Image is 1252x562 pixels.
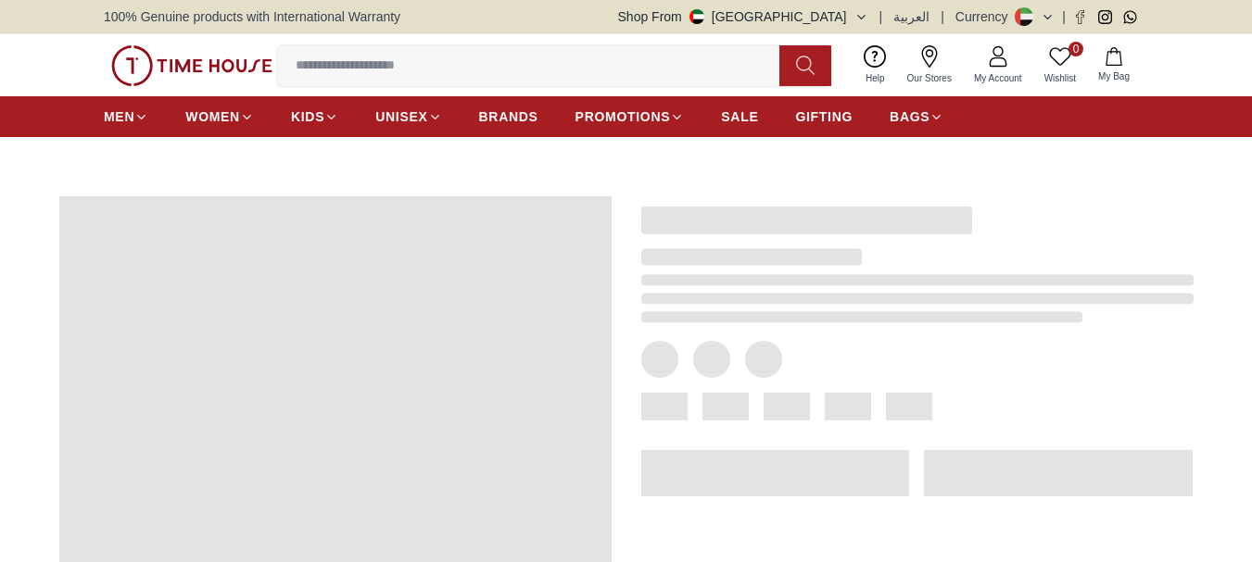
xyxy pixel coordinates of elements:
[1037,71,1083,85] span: Wishlist
[858,71,892,85] span: Help
[721,100,758,133] a: SALE
[291,100,338,133] a: KIDS
[291,107,324,126] span: KIDS
[854,42,896,89] a: Help
[104,107,134,126] span: MEN
[618,7,868,26] button: Shop From[GEOGRAPHIC_DATA]
[1098,10,1112,24] a: Instagram
[967,71,1030,85] span: My Account
[1091,69,1137,83] span: My Bag
[185,100,254,133] a: WOMEN
[479,107,538,126] span: BRANDS
[1087,44,1141,87] button: My Bag
[721,107,758,126] span: SALE
[893,7,930,26] button: العربية
[1062,7,1066,26] span: |
[1073,10,1087,24] a: Facebook
[104,100,148,133] a: MEN
[795,100,853,133] a: GIFTING
[955,7,1016,26] div: Currency
[479,100,538,133] a: BRANDS
[111,45,272,86] img: ...
[1033,42,1087,89] a: 0Wishlist
[575,100,685,133] a: PROMOTIONS
[1069,42,1083,56] span: 0
[689,9,704,24] img: United Arab Emirates
[900,71,959,85] span: Our Stores
[890,107,930,126] span: BAGS
[896,42,963,89] a: Our Stores
[1123,10,1137,24] a: Whatsapp
[185,107,240,126] span: WOMEN
[879,7,883,26] span: |
[941,7,944,26] span: |
[375,100,441,133] a: UNISEX
[375,107,427,126] span: UNISEX
[890,100,943,133] a: BAGS
[795,107,853,126] span: GIFTING
[575,107,671,126] span: PROMOTIONS
[104,7,400,26] span: 100% Genuine products with International Warranty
